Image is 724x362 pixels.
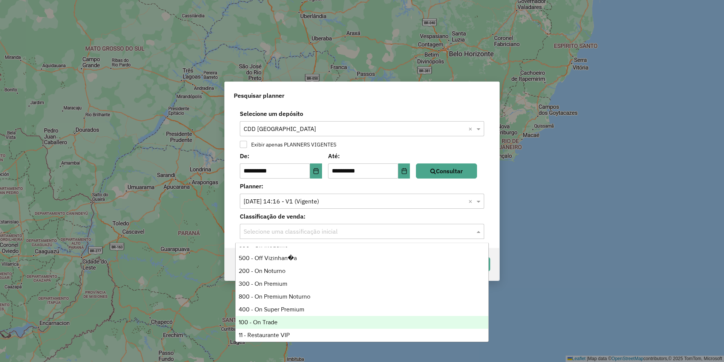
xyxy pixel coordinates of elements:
div: 400 - On Super Premium [236,303,488,316]
div: 200 - On Noturno [236,265,488,277]
button: Choose Date [310,163,322,179]
span: Clear all [468,197,475,206]
div: 500 - Off Vizinhan�a [236,252,488,265]
label: De: [240,151,322,160]
span: Pesquisar planner [234,91,284,100]
div: 800 - On Premium Noturno [236,290,488,303]
ng-dropdown-panel: Options list [235,243,489,342]
span: Clear all [468,124,475,133]
label: Exibir apenas PLANNERS VIGENTES [247,142,336,147]
button: Consultar [416,163,477,179]
label: Classificação de venda: [235,212,489,221]
div: 11 - Restaurante VIP [236,329,488,342]
label: Até: [328,151,410,160]
label: Planner: [235,182,489,191]
button: Choose Date [398,163,410,179]
label: Selecione um depósito [235,109,489,118]
div: 300 - On Premium [236,277,488,290]
div: 100 - On Trade [236,316,488,329]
